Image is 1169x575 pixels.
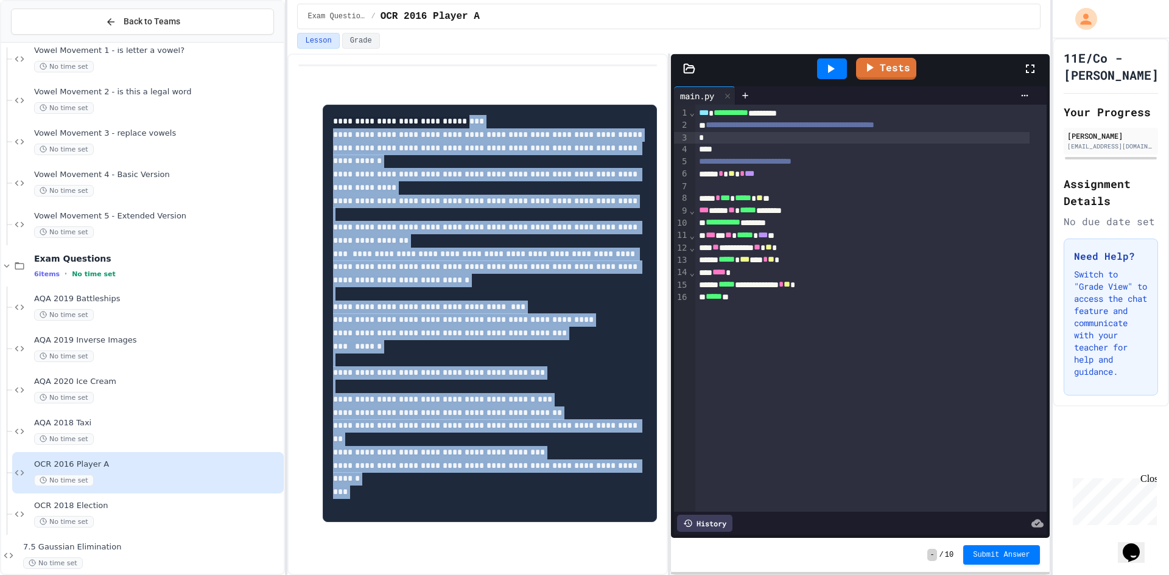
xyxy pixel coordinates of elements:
[34,350,94,362] span: No time set
[5,5,84,77] div: Chat with us now!Close
[945,550,953,560] span: 10
[674,89,720,102] div: main.py
[674,192,689,204] div: 8
[674,267,689,279] div: 14
[1068,473,1157,525] iframe: chat widget
[674,107,689,119] div: 1
[34,433,94,445] span: No time set
[34,270,60,278] span: 6 items
[674,217,689,229] div: 10
[371,12,375,21] span: /
[689,108,695,117] span: Fold line
[674,86,735,105] div: main.py
[34,294,281,304] span: AQA 2019 Battleships
[1067,142,1154,151] div: [EMAIL_ADDRESS][DOMAIN_NAME]
[34,226,94,238] span: No time set
[34,185,94,197] span: No time set
[34,46,281,56] span: Vowel Movement 1 - is letter a vowel?
[342,33,380,49] button: Grade
[1064,103,1158,120] h2: Your Progress
[677,515,732,532] div: History
[65,269,67,279] span: •
[34,516,94,528] span: No time set
[1074,249,1148,263] h3: Need Help?
[297,33,339,49] button: Lesson
[34,309,94,321] span: No time set
[674,144,689,156] div: 4
[34,501,281,511] span: OCR 2018 Election
[689,231,695,240] span: Fold line
[34,377,281,387] span: AQA 2020 Ice Cream
[34,102,94,114] span: No time set
[856,58,916,80] a: Tests
[124,15,180,28] span: Back to Teams
[34,418,281,428] span: AQA 2018 Taxi
[34,61,94,72] span: No time set
[674,119,689,131] div: 2
[963,545,1040,565] button: Submit Answer
[674,181,689,193] div: 7
[939,550,944,560] span: /
[11,9,274,35] button: Back to Teams
[973,550,1030,560] span: Submit Answer
[1064,175,1158,209] h2: Assignment Details
[674,279,689,291] div: 15
[307,12,366,21] span: Exam Questions
[674,291,689,304] div: 16
[674,254,689,267] div: 13
[689,206,695,215] span: Fold line
[34,170,281,180] span: Vowel Movement 4 - Basic Version
[23,557,83,569] span: No time set
[674,168,689,180] div: 6
[689,268,695,277] span: Fold line
[1118,526,1157,563] iframe: chat widget
[674,205,689,217] div: 9
[34,335,281,346] span: AQA 2019 Inverse Images
[34,475,94,486] span: No time set
[674,242,689,254] div: 12
[72,270,116,278] span: No time set
[689,243,695,253] span: Fold line
[34,459,281,470] span: OCR 2016 Player A
[34,144,94,155] span: No time set
[34,87,281,97] span: Vowel Movement 2 - is this a legal word
[34,253,281,264] span: Exam Questions
[34,211,281,221] span: Vowel Movement 5 - Extended Version
[674,132,689,144] div: 3
[927,549,936,561] span: -
[674,156,689,168] div: 5
[674,229,689,242] div: 11
[34,392,94,403] span: No time set
[1064,214,1158,229] div: No due date set
[1074,268,1148,378] p: Switch to "Grade View" to access the chat feature and communicate with your teacher for help and ...
[1062,5,1100,33] div: My Account
[1067,130,1154,141] div: [PERSON_NAME]
[34,128,281,139] span: Vowel Movement 3 - replace vowels
[1064,49,1159,83] h1: 11E/Co - [PERSON_NAME]
[381,9,480,24] span: OCR 2016 Player A
[23,542,281,552] span: 7.5 Gaussian Elimination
